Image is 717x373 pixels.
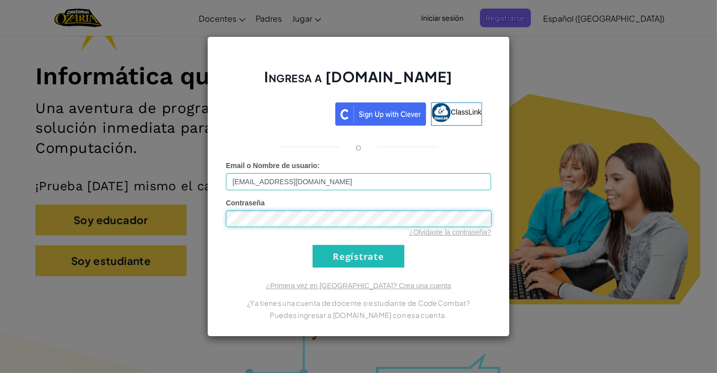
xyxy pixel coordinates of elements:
[226,161,320,171] label: :
[226,199,265,207] span: Contraseña
[432,103,451,122] img: classlink-logo-small.png
[226,162,317,170] span: Email o Nombre de usuario
[230,101,335,124] iframe: Botón de Acceder con Google
[355,141,362,153] p: o
[451,108,482,116] span: ClassLink
[226,309,491,321] p: Puedes ingresar a [DOMAIN_NAME] con esa cuenta.
[409,228,491,236] a: ¿Olvidaste la contraseña?
[226,297,491,309] p: ¿Ya tienes una cuenta de docente o estudiante de CodeCombat?
[266,282,451,290] a: ¿Primera vez en [GEOGRAPHIC_DATA]? Crea una cuenta
[335,102,426,126] img: clever_sso_button@2x.png
[226,67,491,96] h2: Ingresa a [DOMAIN_NAME]
[313,245,404,268] input: Regístrate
